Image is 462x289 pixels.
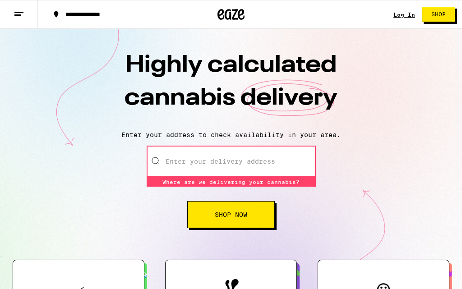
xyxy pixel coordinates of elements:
span: Shop [431,12,446,17]
p: Enter your address to check availability in your area. [9,131,453,138]
h1: Highly calculated cannabis delivery [73,49,389,124]
div: Where are we delivering your cannabis? [147,177,316,187]
a: Shop [415,7,462,22]
input: Enter your delivery address [147,146,316,177]
button: Shop Now [187,201,275,228]
a: Log In [393,12,415,18]
span: Shop Now [215,211,247,218]
button: Shop [422,7,455,22]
